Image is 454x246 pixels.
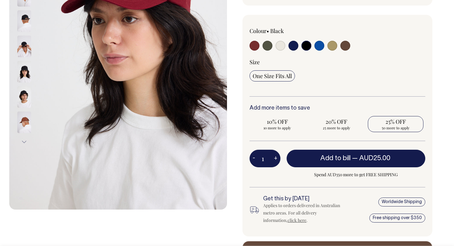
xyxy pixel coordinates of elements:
[309,116,364,132] input: 20% OFF 25 more to apply
[312,125,361,130] span: 25 more to apply
[371,118,420,125] span: 25% OFF
[17,10,31,32] img: black
[288,217,306,223] a: click here
[250,70,295,81] input: One Size Fits All
[263,196,345,202] h6: Get this by [DATE]
[287,171,425,178] span: Spend AUD350 more to get FREE SHIPPING
[253,118,302,125] span: 10% OFF
[263,202,345,224] div: Applies to orders delivered in Australian metro areas. For all delivery information, .
[19,135,29,149] button: Next
[253,125,302,130] span: 10 more to apply
[287,150,425,167] button: Add to bill —AUD25.00
[253,72,292,80] span: One Size Fits All
[250,105,425,111] h6: Add more items to save
[267,27,269,35] span: •
[250,58,425,66] div: Size
[250,116,305,132] input: 10% OFF 10 more to apply
[270,27,284,35] label: Black
[250,152,258,165] button: -
[352,155,392,161] span: —
[271,152,280,165] button: +
[17,112,31,133] img: chocolate
[250,27,320,35] div: Colour
[17,36,31,57] img: black
[312,118,361,125] span: 20% OFF
[17,86,31,108] img: black
[359,155,390,161] span: AUD25.00
[17,61,31,83] img: black
[320,155,351,161] span: Add to bill
[371,125,420,130] span: 50 more to apply
[368,116,423,132] input: 25% OFF 50 more to apply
